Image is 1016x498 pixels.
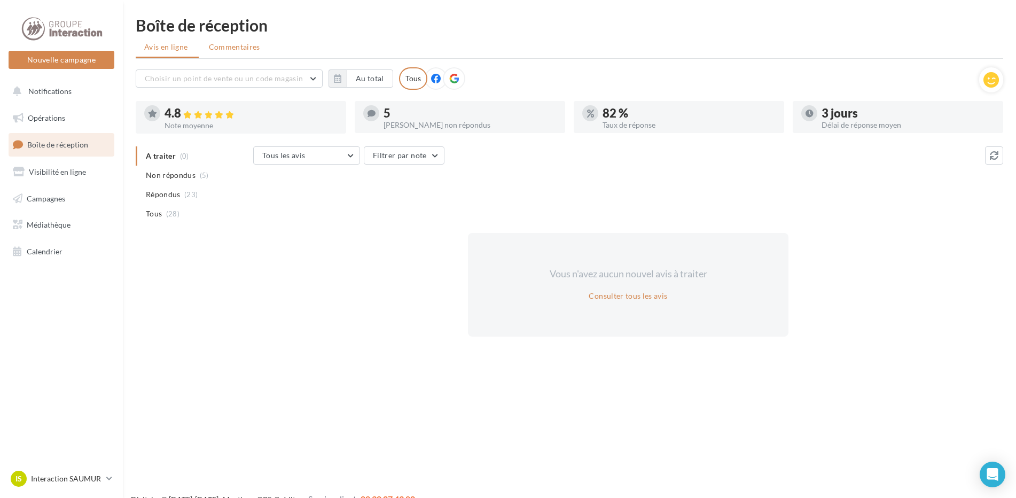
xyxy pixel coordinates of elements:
[6,161,116,183] a: Visibilité en ligne
[184,190,198,199] span: (23)
[146,170,196,181] span: Non répondus
[15,473,22,484] span: IS
[28,87,72,96] span: Notifications
[603,121,776,129] div: Taux de réponse
[28,113,65,122] span: Opérations
[536,267,720,281] div: Vous n'avez aucun nouvel avis à traiter
[329,69,393,88] button: Au total
[146,208,162,219] span: Tous
[399,67,427,90] div: Tous
[6,188,116,210] a: Campagnes
[384,121,557,129] div: [PERSON_NAME] non répondus
[27,193,65,203] span: Campagnes
[146,189,181,200] span: Répondus
[136,69,323,88] button: Choisir un point de vente ou un code magasin
[364,146,444,165] button: Filtrer par note
[384,107,557,119] div: 5
[347,69,393,88] button: Au total
[29,167,86,176] span: Visibilité en ligne
[980,462,1005,487] div: Open Intercom Messenger
[27,140,88,149] span: Boîte de réception
[822,121,995,129] div: Délai de réponse moyen
[165,107,338,120] div: 4.8
[584,290,671,302] button: Consulter tous les avis
[27,247,62,256] span: Calendrier
[603,107,776,119] div: 82 %
[253,146,360,165] button: Tous les avis
[166,209,179,218] span: (28)
[9,51,114,69] button: Nouvelle campagne
[27,220,71,229] span: Médiathèque
[6,240,116,263] a: Calendrier
[9,469,114,489] a: IS Interaction SAUMUR
[6,214,116,236] a: Médiathèque
[6,133,116,156] a: Boîte de réception
[200,171,209,180] span: (5)
[262,151,306,160] span: Tous les avis
[31,473,102,484] p: Interaction SAUMUR
[209,42,260,51] span: Commentaires
[6,80,112,103] button: Notifications
[145,74,303,83] span: Choisir un point de vente ou un code magasin
[165,122,338,129] div: Note moyenne
[822,107,995,119] div: 3 jours
[136,17,1003,33] div: Boîte de réception
[6,107,116,129] a: Opérations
